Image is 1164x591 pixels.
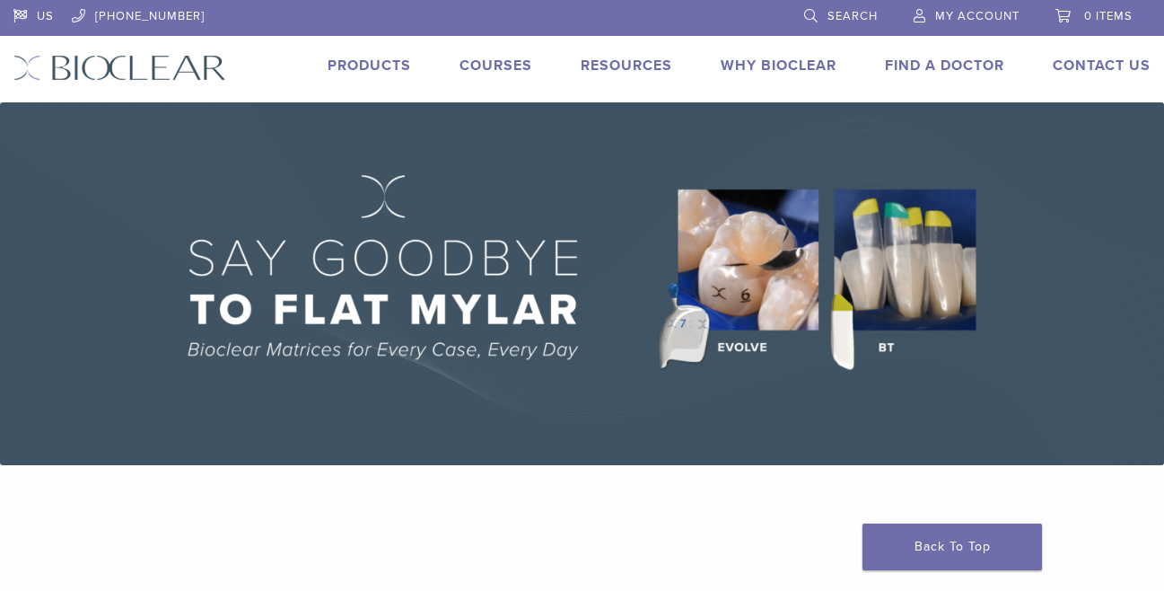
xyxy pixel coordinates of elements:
[13,55,226,81] img: Bioclear
[885,57,1004,75] a: Find A Doctor
[581,57,672,75] a: Resources
[721,57,836,75] a: Why Bioclear
[1084,9,1133,23] span: 0 items
[1053,57,1151,75] a: Contact Us
[935,9,1020,23] span: My Account
[459,57,532,75] a: Courses
[328,57,411,75] a: Products
[862,524,1042,570] a: Back To Top
[827,9,878,23] span: Search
